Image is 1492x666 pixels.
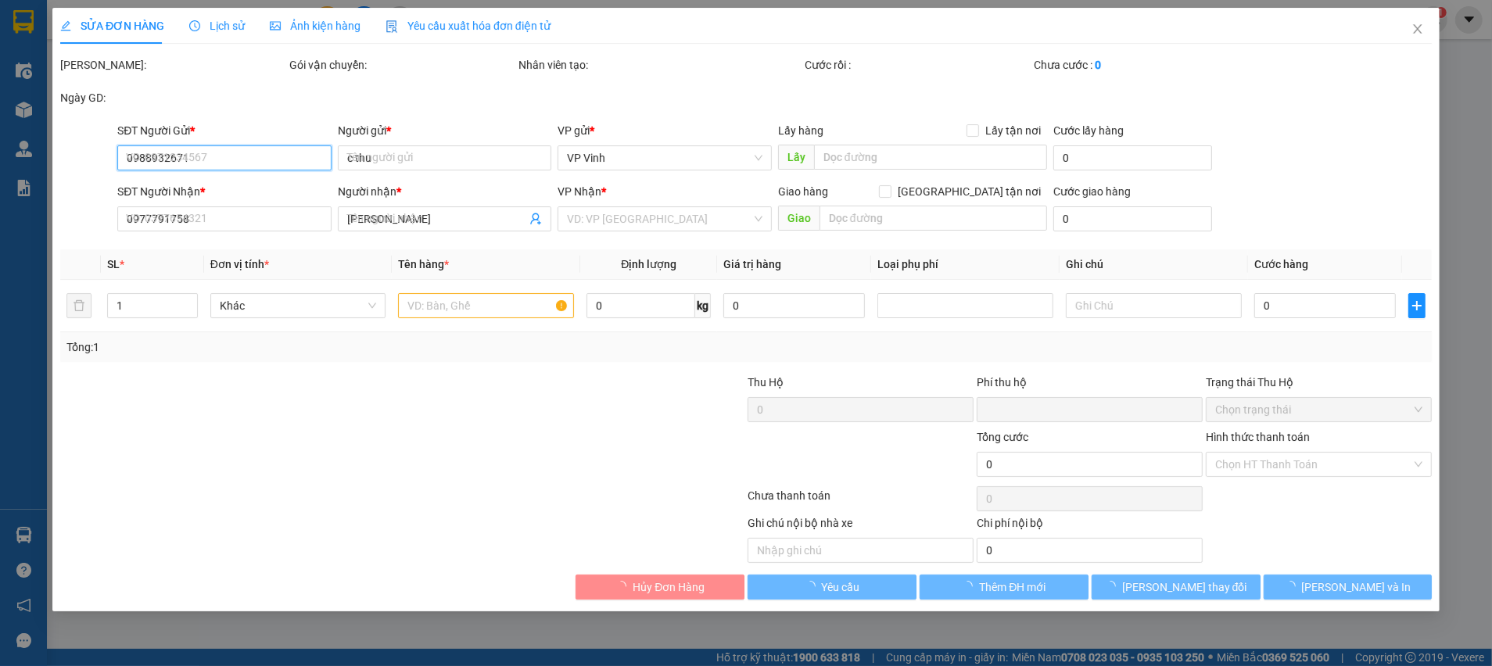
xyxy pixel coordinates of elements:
span: Chọn trạng thái [1215,398,1422,421]
label: Cước lấy hàng [1053,124,1124,137]
span: [GEOGRAPHIC_DATA] tận nơi [891,183,1047,200]
b: GỬI : VP Vinh [20,113,149,139]
div: Người nhận [338,183,552,200]
span: Yêu cầu [821,578,859,596]
span: loading [1105,581,1122,592]
img: icon [386,20,398,33]
span: loading [1284,581,1301,592]
button: delete [66,293,91,318]
input: VD: Bàn, Ghế [398,293,574,318]
span: loading [804,581,821,592]
button: Yêu cầu [748,575,916,600]
b: 0 [1095,59,1101,71]
span: SỬA ĐƠN HÀNG [60,20,164,32]
input: Dọc đường [814,145,1047,170]
span: Ảnh kiện hàng [270,20,360,32]
div: SĐT Người Nhận [117,183,332,200]
li: Hotline: 02386655777, 02462925925, 0944789456 [146,58,654,77]
span: Khác [219,294,376,317]
input: Ghi Chú [1066,293,1242,318]
div: Tổng: 1 [66,338,576,356]
span: Yêu cầu xuất hóa đơn điện tử [386,20,551,32]
label: Cước giao hàng [1053,185,1131,198]
li: [PERSON_NAME], [PERSON_NAME] [146,38,654,58]
span: Lấy [778,145,814,170]
span: Hủy Đơn Hàng [633,578,705,596]
button: Thêm ĐH mới [920,575,1089,600]
span: Lịch sử [189,20,245,32]
span: [PERSON_NAME] và In [1301,578,1411,596]
div: SĐT Người Gửi [117,122,332,139]
span: Lấy tận nơi [979,122,1047,139]
span: Tổng cước [977,431,1028,443]
span: loading [615,581,633,592]
span: Thêm ĐH mới [979,578,1045,596]
input: Nhập ghi chú [748,538,974,563]
span: plus [1409,299,1425,312]
input: Cước giao hàng [1053,206,1212,231]
span: SL [107,258,120,270]
span: loading [962,581,979,592]
label: Hình thức thanh toán [1206,431,1310,443]
th: Ghi chú [1060,249,1248,280]
input: Cước lấy hàng [1053,145,1212,170]
span: VP Nhận [558,185,601,198]
span: [PERSON_NAME] thay đổi [1122,578,1247,596]
span: Đơn vị tính [210,258,268,270]
span: edit [60,20,71,31]
button: [PERSON_NAME] và In [1263,575,1432,600]
span: Thu Hộ [748,376,784,388]
div: Chưa cước : [1034,56,1260,73]
input: Dọc đường [820,206,1047,231]
th: Loại phụ phí [871,249,1060,280]
span: Lấy hàng [778,124,823,137]
div: Trạng thái Thu Hộ [1206,374,1432,391]
button: Close [1396,8,1440,52]
span: close [1411,23,1424,35]
span: user-add [529,213,542,225]
div: Nhân viên tạo: [518,56,802,73]
div: VP gửi [558,122,772,139]
div: [PERSON_NAME]: [60,56,286,73]
div: Chưa thanh toán [746,487,975,514]
span: clock-circle [189,20,200,31]
div: Phí thu hộ [977,374,1203,397]
span: Giao hàng [778,185,828,198]
span: kg [695,293,711,318]
span: Định lượng [621,258,676,270]
span: Giao [778,206,820,231]
div: Gói vận chuyển: [289,56,515,73]
button: Hủy Đơn Hàng [576,575,744,600]
button: [PERSON_NAME] thay đổi [1092,575,1261,600]
img: logo.jpg [20,20,98,98]
button: plus [1408,293,1426,318]
span: picture [270,20,281,31]
div: Chi phí nội bộ [977,514,1203,538]
span: VP Vinh [567,146,762,170]
span: Cước hàng [1254,258,1308,270]
div: Cước rồi : [805,56,1031,73]
div: Ghi chú nội bộ nhà xe [748,514,974,538]
div: Ngày GD: [60,89,286,106]
span: Giá trị hàng [723,258,781,270]
div: Người gửi [338,122,552,139]
span: Tên hàng [398,258,449,270]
